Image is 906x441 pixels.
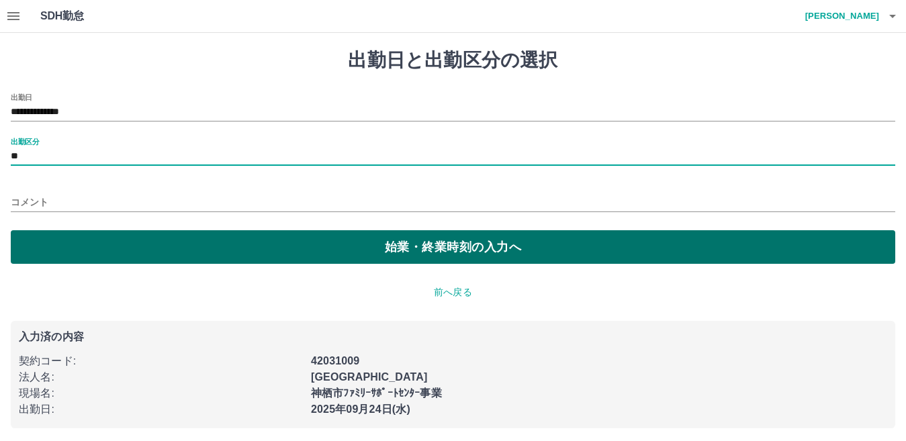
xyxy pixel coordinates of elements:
[311,355,359,366] b: 42031009
[19,369,303,385] p: 法人名 :
[11,136,39,146] label: 出勤区分
[311,371,428,383] b: [GEOGRAPHIC_DATA]
[11,285,895,299] p: 前へ戻る
[311,387,442,399] b: 神栖市ﾌｧﾐﾘｰｻﾎﾟｰﾄｾﾝﾀｰ事業
[19,401,303,418] p: 出勤日 :
[11,92,32,102] label: 出勤日
[311,403,410,415] b: 2025年09月24日(水)
[19,353,303,369] p: 契約コード :
[11,230,895,264] button: 始業・終業時刻の入力へ
[11,49,895,72] h1: 出勤日と出勤区分の選択
[19,385,303,401] p: 現場名 :
[19,332,887,342] p: 入力済の内容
